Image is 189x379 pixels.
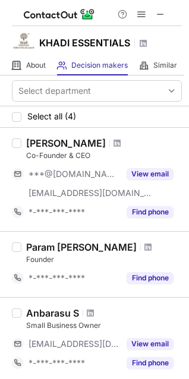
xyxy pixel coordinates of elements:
[26,307,79,319] div: Anbarasu S
[26,61,46,70] span: About
[27,112,76,121] span: Select all (4)
[26,254,182,265] div: Founder
[26,137,106,149] div: [PERSON_NAME]
[71,61,128,70] span: Decision makers
[127,338,174,350] button: Reveal Button
[29,169,119,179] span: ***@[DOMAIN_NAME]
[127,357,174,369] button: Reveal Button
[24,7,95,21] img: ContactOut v5.3.10
[127,272,174,284] button: Reveal Button
[29,339,119,349] span: [EMAIL_ADDRESS][DOMAIN_NAME]
[26,320,182,331] div: Small Business Owner
[153,61,177,70] span: Similar
[26,150,182,161] div: Co-Founder & CEO
[127,168,174,180] button: Reveal Button
[12,29,36,53] img: b2bb176cfc3587946cb1ed5c23d7ba30
[39,36,130,50] h1: KHADI ESSENTIALS
[29,188,152,198] span: [EMAIL_ADDRESS][DOMAIN_NAME]
[127,206,174,218] button: Reveal Button
[18,85,91,97] div: Select department
[26,241,137,253] div: Param [PERSON_NAME]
